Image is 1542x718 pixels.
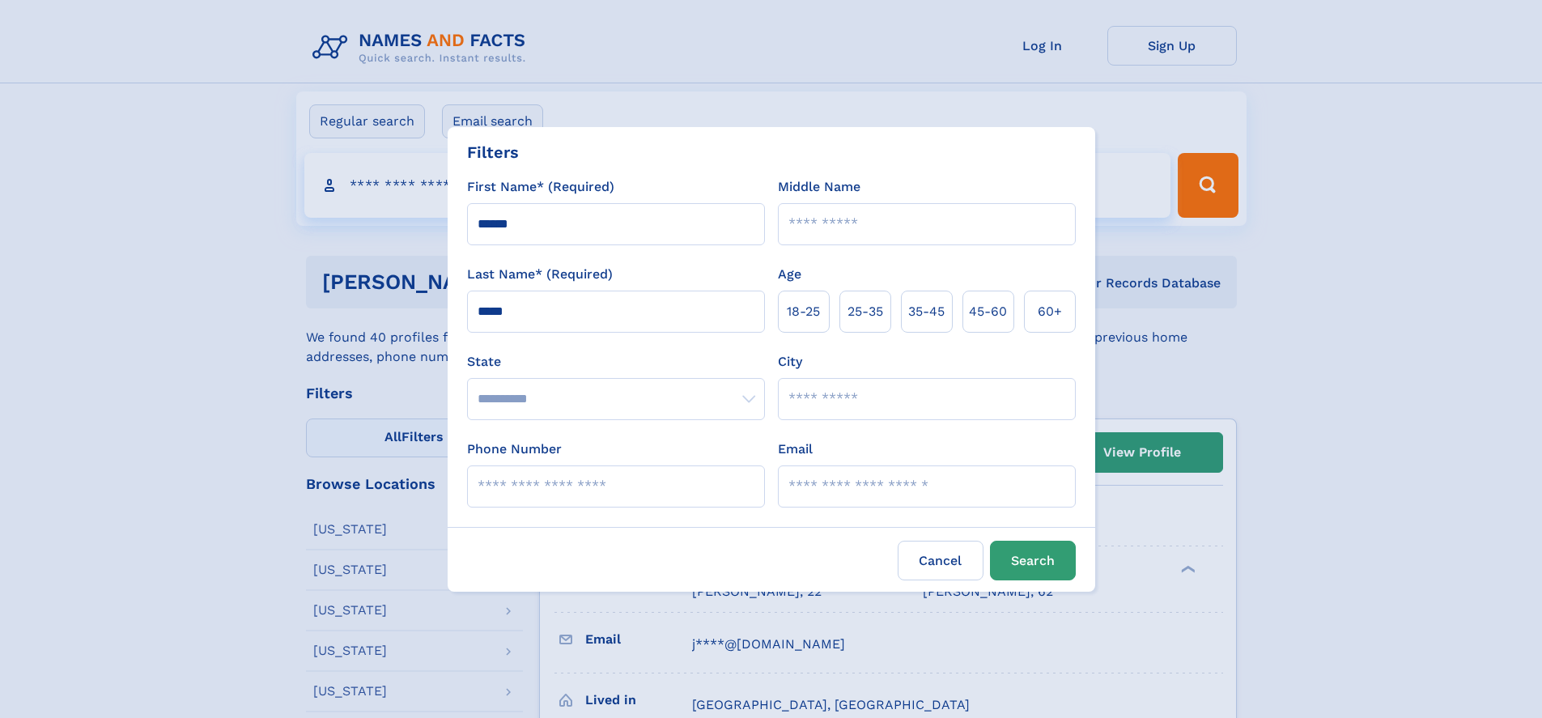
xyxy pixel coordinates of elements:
[898,541,983,580] label: Cancel
[467,265,613,284] label: Last Name* (Required)
[847,302,883,321] span: 25‑35
[778,352,802,372] label: City
[778,440,813,459] label: Email
[467,177,614,197] label: First Name* (Required)
[467,140,519,164] div: Filters
[969,302,1007,321] span: 45‑60
[908,302,945,321] span: 35‑45
[1038,302,1062,321] span: 60+
[778,265,801,284] label: Age
[467,352,765,372] label: State
[778,177,860,197] label: Middle Name
[467,440,562,459] label: Phone Number
[787,302,820,321] span: 18‑25
[990,541,1076,580] button: Search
